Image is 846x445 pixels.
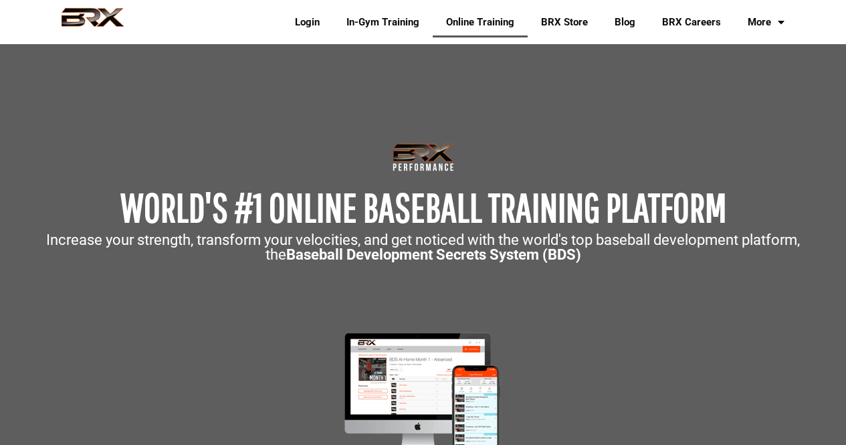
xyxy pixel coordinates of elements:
[49,7,136,37] img: BRX Performance
[433,7,528,37] a: Online Training
[601,7,649,37] a: Blog
[282,7,333,37] a: Login
[120,184,726,230] span: WORLD'S #1 ONLINE BASEBALL TRAINING PLATFORM
[649,7,734,37] a: BRX Careers
[528,7,601,37] a: BRX Store
[333,7,433,37] a: In-Gym Training
[391,141,456,174] img: Transparent-Black-BRX-Logo-White-Performance
[734,7,798,37] a: More
[7,233,839,262] p: Increase your strength, transform your velocities, and get noticed with the world's top baseball ...
[286,246,581,263] strong: Baseball Development Secrets System (BDS)
[272,7,798,37] div: Navigation Menu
